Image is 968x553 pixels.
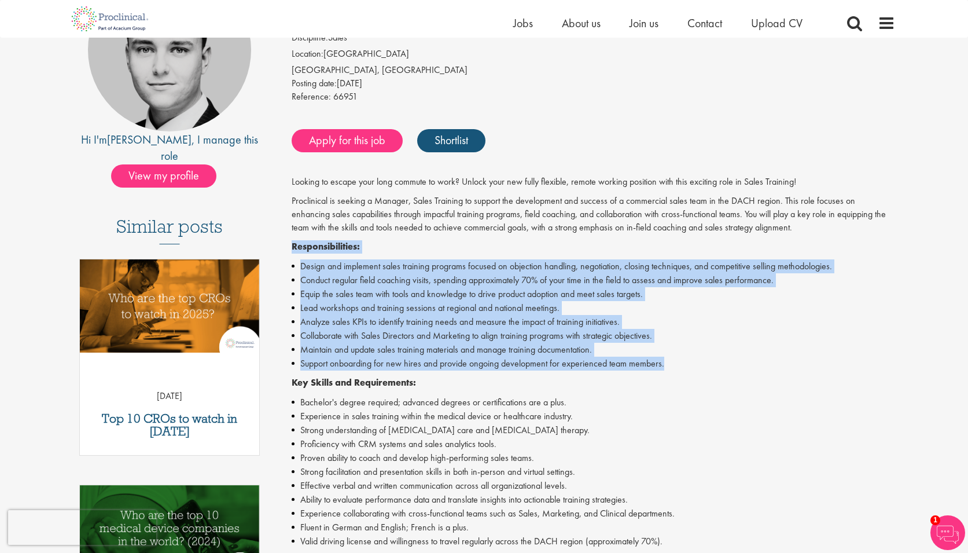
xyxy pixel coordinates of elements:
[562,16,601,31] a: About us
[292,437,895,451] li: Proficiency with CRM systems and sales analytics tools.
[292,521,895,534] li: Fluent in German and English; French is a plus.
[292,31,328,45] label: Discipline:
[292,395,895,409] li: Bachelor's degree required; advanced degrees or certifications are a plus.
[513,16,533,31] a: Jobs
[333,90,358,102] span: 66951
[73,131,266,164] div: Hi I'm , I manage this role
[292,47,895,64] li: [GEOGRAPHIC_DATA]
[292,357,895,371] li: Support onboarding for new hires and provide ongoing development for experienced team members.
[687,16,722,31] a: Contact
[292,507,895,521] li: Experience collaborating with cross-functional teams such as Sales, Marketing, and Clinical depar...
[292,287,895,301] li: Equip the sales team with tools and knowledge to drive product adoption and meet sales targets.
[292,534,895,548] li: Valid driving license and willingness to travel regularly across the DACH region (approximately 7...
[292,343,895,357] li: Maintain and update sales training materials and manage training documentation.
[292,77,895,90] div: [DATE]
[292,409,895,423] li: Experience in sales training within the medical device or healthcare industry.
[292,240,360,252] strong: Responsibilities:
[292,451,895,465] li: Proven ability to coach and develop high-performing sales teams.
[292,376,416,389] strong: Key Skills and Requirements:
[630,16,658,31] a: Join us
[292,259,895,273] li: Design and implement sales training programs focused on objection handling, negotiation, closing ...
[292,31,895,47] li: Sales
[292,329,895,343] li: Collaborate with Sales Directors and Marketing to align training programs with strategic objectives.
[930,515,965,550] img: Chatbot
[292,129,403,152] a: Apply for this job
[292,301,895,315] li: Lead workshops and training sessions at regional and national meetings.
[111,164,216,188] span: View my profile
[292,90,331,104] label: Reference:
[107,132,192,147] a: [PERSON_NAME]
[80,259,260,353] img: Top 10 CROs 2025 | Proclinical
[292,175,895,189] p: Looking to escape your long commute to work? Unlock your new fully flexible, remote working posit...
[292,47,323,61] label: Location:
[292,64,895,77] div: [GEOGRAPHIC_DATA], [GEOGRAPHIC_DATA]
[292,479,895,493] li: Effective verbal and written communication across all organizational levels.
[417,129,485,152] a: Shortlist
[80,259,260,362] a: Link to a post
[111,167,228,182] a: View my profile
[8,510,156,545] iframe: reCAPTCHA
[292,77,337,89] span: Posting date:
[292,195,895,235] p: Proclinical is seeking a Manager, Sales Training to support the development and success of a comm...
[86,412,254,438] a: Top 10 CROs to watch in [DATE]
[292,315,895,329] li: Analyze sales KPIs to identify training needs and measure the impact of training initiatives.
[292,273,895,287] li: Conduct regular field coaching visits, spending approximately 70% of your time in the field to as...
[80,390,260,403] p: [DATE]
[116,217,223,244] h3: Similar posts
[292,465,895,479] li: Strong facilitation and presentation skills in both in-person and virtual settings.
[292,423,895,437] li: Strong understanding of [MEDICAL_DATA] care and [MEDICAL_DATA] therapy.
[930,515,940,525] span: 1
[751,16,803,31] a: Upload CV
[292,493,895,507] li: Ability to evaluate performance data and translate insights into actionable training strategies.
